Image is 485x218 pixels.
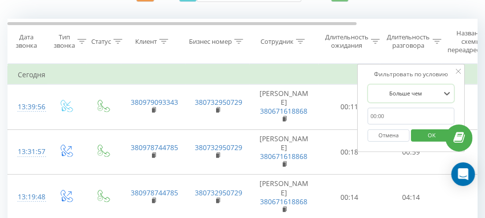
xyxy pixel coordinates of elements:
div: 13:31:57 [18,142,37,161]
a: 380732950729 [195,188,243,197]
a: 380671618868 [261,106,308,116]
div: 13:39:56 [18,97,37,117]
div: Длительность ожидания [325,33,369,50]
a: 380979093343 [131,97,179,107]
td: [PERSON_NAME] [250,129,319,175]
div: Длительность разговора [387,33,430,50]
td: [PERSON_NAME] [250,84,319,129]
div: Фильтровать по условию [368,69,454,79]
td: 00:18 [319,129,380,175]
button: Отмена [368,129,410,142]
span: OK [418,127,446,143]
div: Статус [91,37,111,46]
button: OK [411,129,453,142]
td: 00:11 [319,84,380,129]
div: Бизнес номер [189,37,232,46]
a: 380732950729 [195,143,243,152]
a: 380732950729 [195,97,243,107]
div: Open Intercom Messenger [451,162,475,186]
div: Клиент [135,37,157,46]
div: Дата звонка [8,33,44,50]
a: 380978744785 [131,143,179,152]
a: 380671618868 [261,152,308,161]
div: 13:19:48 [18,187,37,207]
a: 380978744785 [131,188,179,197]
div: Тип звонка [54,33,75,50]
div: Сотрудник [261,37,294,46]
a: 380671618868 [261,197,308,206]
input: 00:00 [368,108,454,125]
